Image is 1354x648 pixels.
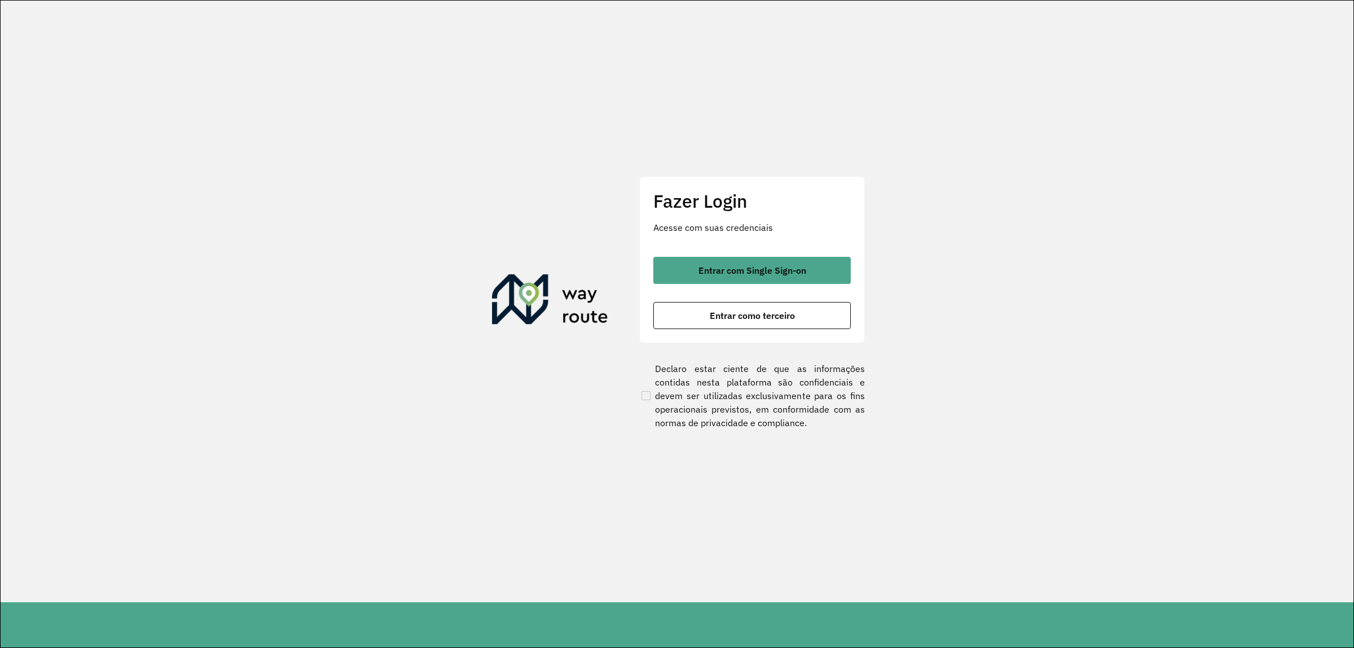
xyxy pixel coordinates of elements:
span: Entrar com Single Sign-on [698,266,806,275]
span: Entrar como terceiro [710,311,795,320]
img: Roteirizador AmbevTech [492,274,608,329]
h2: Fazer Login [653,190,851,212]
p: Acesse com suas credenciais [653,221,851,234]
label: Declaro estar ciente de que as informações contidas nesta plataforma são confidenciais e devem se... [639,362,865,430]
button: button [653,302,851,329]
button: button [653,257,851,284]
